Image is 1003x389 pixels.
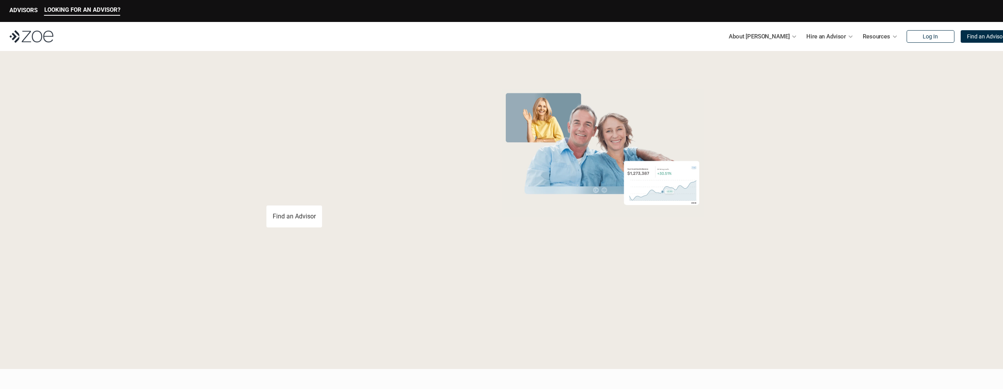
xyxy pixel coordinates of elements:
[266,177,469,196] p: You deserve an advisor you can trust. [PERSON_NAME], hire, and invest with vetted, fiduciary, fin...
[923,33,938,40] p: Log In
[266,113,425,169] span: with a Financial Advisor
[44,6,120,13] p: LOOKING FOR AN ADVISOR?
[863,31,890,42] p: Resources
[907,30,954,43] a: Log In
[9,7,38,14] p: ADVISORS
[806,31,846,42] p: Hire an Advisor
[729,31,789,42] p: About [PERSON_NAME]
[266,87,441,117] span: Grow Your Wealth
[494,222,711,226] em: The information in the visuals above is for illustrative purposes only and does not represent an ...
[273,213,316,220] p: Find an Advisor
[266,205,322,227] a: Find an Advisor
[19,308,984,331] p: Loremipsum: *DolOrsi Ametconsecte adi Eli Seddoeius tem inc utlaboreet. Dol 2532 MagNaal Enimadmi...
